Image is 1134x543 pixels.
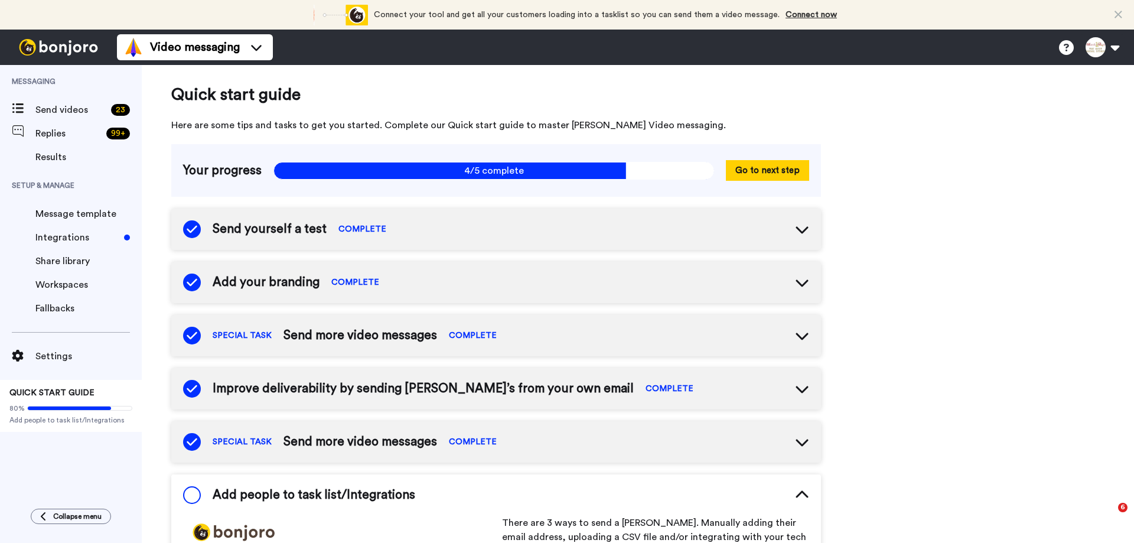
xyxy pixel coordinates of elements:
span: 6 [1118,503,1128,512]
span: Results [35,150,142,164]
span: Settings [35,349,142,363]
iframe: Intercom live chat [1094,503,1122,531]
div: animation [303,5,368,25]
span: Message template [35,207,142,221]
span: Send videos [35,103,106,117]
span: SPECIAL TASK [213,330,272,342]
span: Your progress [183,162,262,180]
span: Quick start guide [171,83,821,106]
span: 80% [9,404,25,413]
span: Collapse menu [53,512,102,521]
span: Video messaging [150,39,240,56]
span: COMPLETE [449,330,497,342]
a: Connect now [786,11,837,19]
span: Send more video messages [283,327,437,344]
span: Share library [35,254,142,268]
span: Here are some tips and tasks to get you started. Complete our Quick start guide to master [PERSON... [171,118,821,132]
button: Go to next step [726,160,809,181]
span: Improve deliverability by sending [PERSON_NAME]’s from your own email [213,380,634,398]
span: QUICK START GUIDE [9,389,94,397]
span: Workspaces [35,278,142,292]
div: 23 [111,104,130,116]
span: Send more video messages [283,433,437,451]
span: Integrations [35,230,119,245]
span: Fallbacks [35,301,142,316]
span: Add your branding [213,274,320,291]
span: COMPLETE [646,383,693,395]
span: Add people to task list/Integrations [9,415,132,425]
span: COMPLETE [331,277,379,288]
span: SPECIAL TASK [213,436,272,448]
img: vm-color.svg [124,38,143,57]
span: COMPLETE [449,436,497,448]
span: COMPLETE [338,223,386,235]
button: Collapse menu [31,509,111,524]
span: Connect your tool and get all your customers loading into a tasklist so you can send them a video... [374,11,780,19]
span: 4/5 complete [273,162,714,180]
img: bj-logo-header-white.svg [14,39,103,56]
span: Send yourself a test [213,220,327,238]
span: Add people to task list/Integrations [213,486,415,504]
div: 99 + [106,128,130,139]
span: Replies [35,126,102,141]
